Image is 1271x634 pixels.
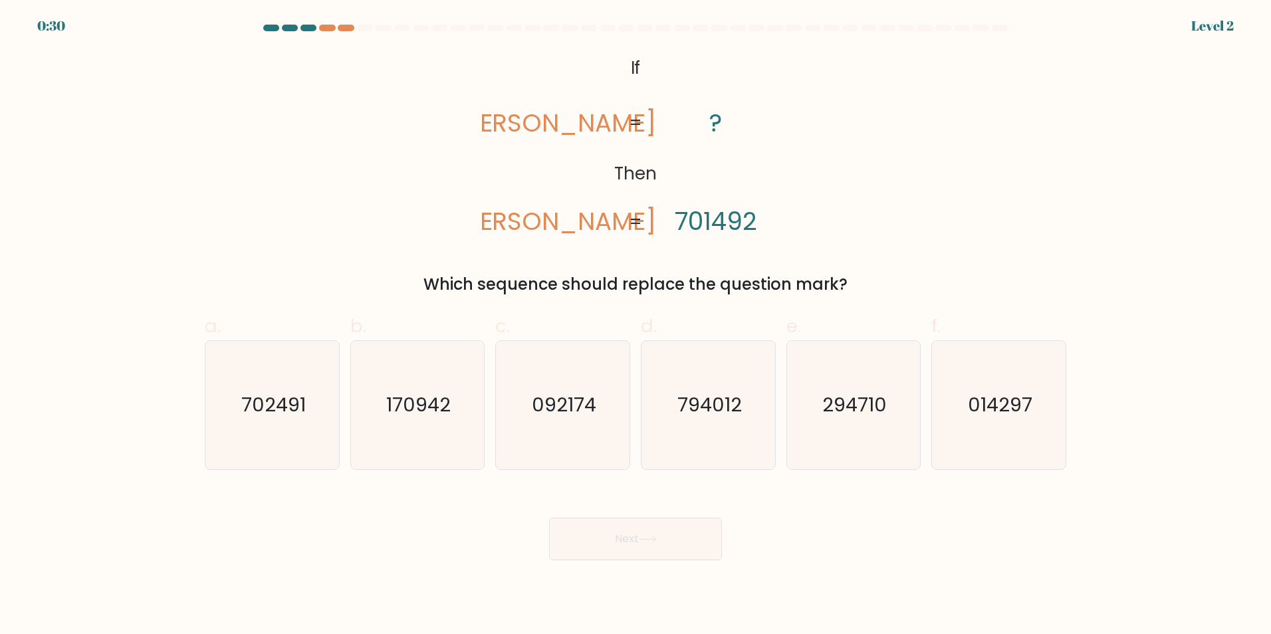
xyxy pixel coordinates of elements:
[549,518,722,560] button: Next
[495,313,510,339] span: c.
[454,106,656,140] tspan: [PERSON_NAME]
[629,210,642,234] tspan: =
[629,112,642,136] tspan: =
[786,313,801,339] span: e.
[386,391,451,418] text: 170942
[630,56,640,80] tspan: If
[709,106,722,140] tspan: ?
[481,51,790,241] svg: @import url('[URL][DOMAIN_NAME]);
[675,205,757,239] tspan: 701492
[1191,16,1234,36] div: Level 2
[614,161,657,185] tspan: Then
[213,272,1058,296] div: Which sequence should replace the question mark?
[968,391,1032,418] text: 014297
[641,313,657,339] span: d.
[677,391,742,418] text: 794012
[350,313,366,339] span: b.
[205,313,221,339] span: a.
[454,204,656,239] tspan: [PERSON_NAME]
[37,16,65,36] div: 0:30
[931,313,941,339] span: f.
[532,391,596,418] text: 092174
[822,391,887,418] text: 294710
[241,391,306,418] text: 702491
